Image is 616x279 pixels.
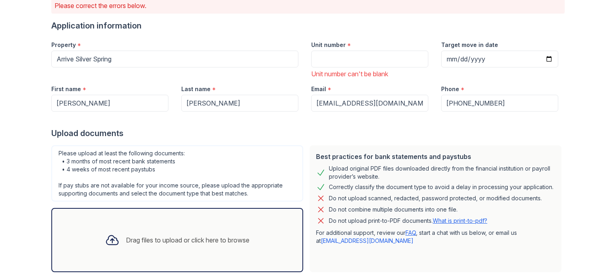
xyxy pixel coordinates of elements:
a: FAQ [405,229,416,236]
div: Correctly classify the document type to avoid a delay in processing your application. [329,182,553,192]
label: Property [51,41,76,49]
a: [EMAIL_ADDRESS][DOMAIN_NAME] [321,237,413,244]
p: Please correct the errors below. [55,1,561,10]
div: Application information [51,20,565,31]
div: Best practices for bank statements and paystubs [316,152,555,161]
label: Phone [441,85,459,93]
div: Please upload at least the following documents: • 3 months of most recent bank statements • 4 wee... [51,145,303,202]
div: Upload documents [51,128,565,139]
div: Drag files to upload or click here to browse [126,235,249,245]
div: Do not upload scanned, redacted, password protected, or modified documents. [329,193,542,203]
label: First name [51,85,81,93]
label: Last name [181,85,211,93]
a: What is print-to-pdf? [433,217,487,224]
p: For additional support, review our , start a chat with us below, or email us at [316,229,555,245]
div: Unit number can't be blank [311,69,428,79]
p: Do not upload print-to-PDF documents. [329,217,487,225]
label: Email [311,85,326,93]
label: Unit number [311,41,346,49]
label: Target move in date [441,41,498,49]
div: Do not combine multiple documents into one file. [329,205,458,214]
div: Upload original PDF files downloaded directly from the financial institution or payroll provider’... [329,165,555,181]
